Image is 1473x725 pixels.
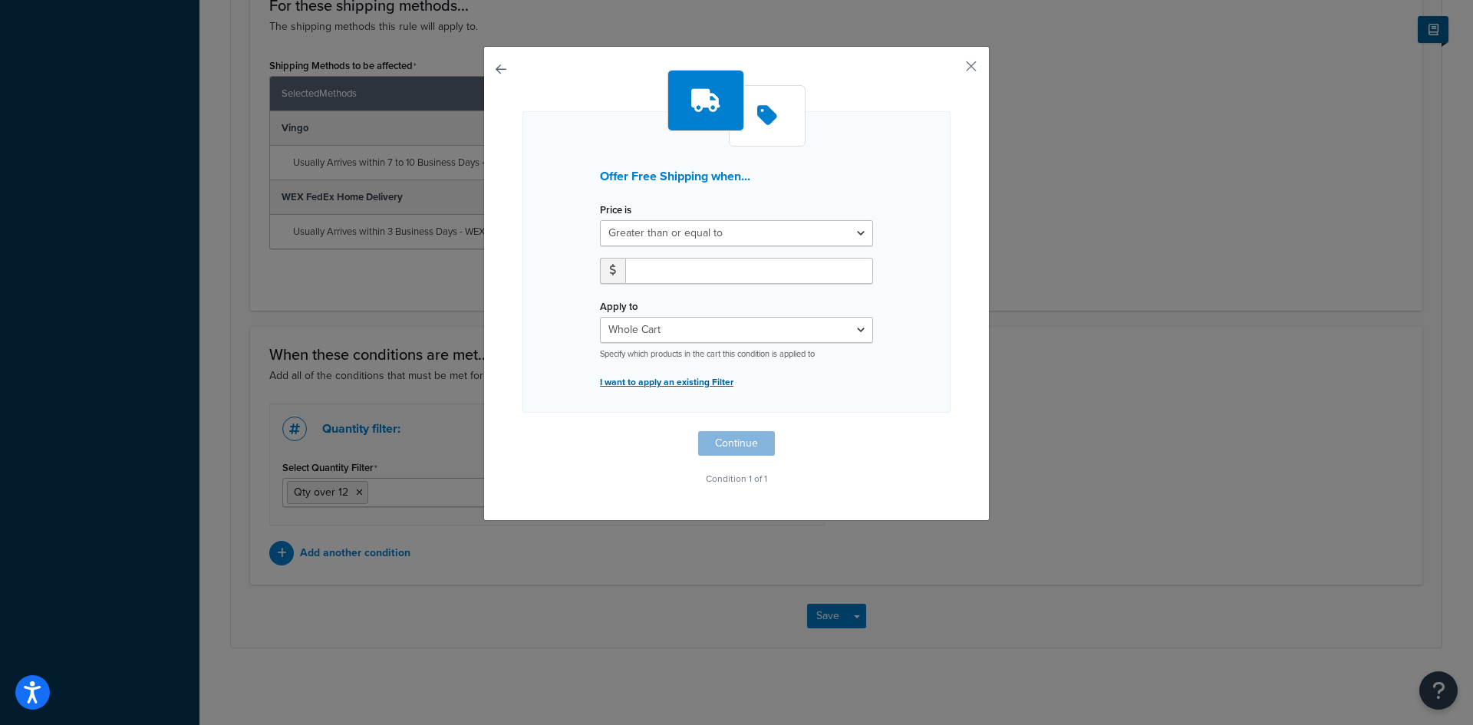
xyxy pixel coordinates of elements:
label: Price is [600,204,631,216]
label: Apply to [600,301,638,312]
h3: Offer Free Shipping when... [600,170,873,183]
p: I want to apply an existing Filter [600,371,873,393]
p: Specify which products in the cart this condition is applied to [600,348,873,360]
p: Condition 1 of 1 [522,468,951,489]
